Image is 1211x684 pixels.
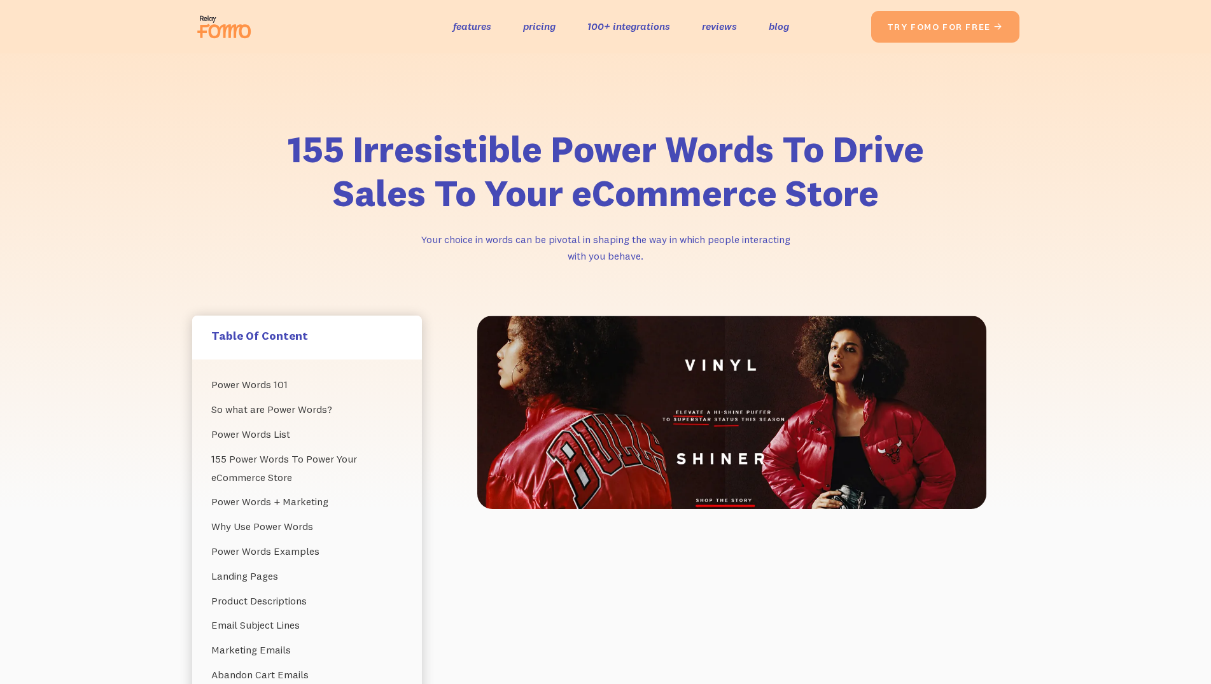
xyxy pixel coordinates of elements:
a: Power Words List [211,422,403,447]
h1: 155 Irresistible Power Words To Drive Sales To Your eCommerce Store [281,127,930,216]
a: Product Descriptions [211,589,403,613]
a: Power Words 101 [211,372,403,397]
a: features [453,17,491,36]
a: pricing [523,17,556,36]
a: Power Words Examples [211,539,403,564]
h5: Table Of Content [211,328,403,343]
a: Power Words + Marketing [211,489,403,514]
a: try fomo for free [871,11,1019,43]
a: reviews [702,17,737,36]
a: blog [769,17,789,36]
a: Landing Pages [211,564,403,589]
a: So what are Power Words? [211,397,403,422]
a: Marketing Emails [211,638,403,662]
span:  [993,21,1004,32]
a: 100+ integrations [587,17,670,36]
p: Your choice in words can be pivotal in shaping the way in which people interacting with you behave. [415,231,797,265]
a: 155 Power Words To Power Your eCommerce Store [211,447,403,490]
a: Why Use Power Words [211,514,403,539]
a: Email Subject Lines [211,613,403,638]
